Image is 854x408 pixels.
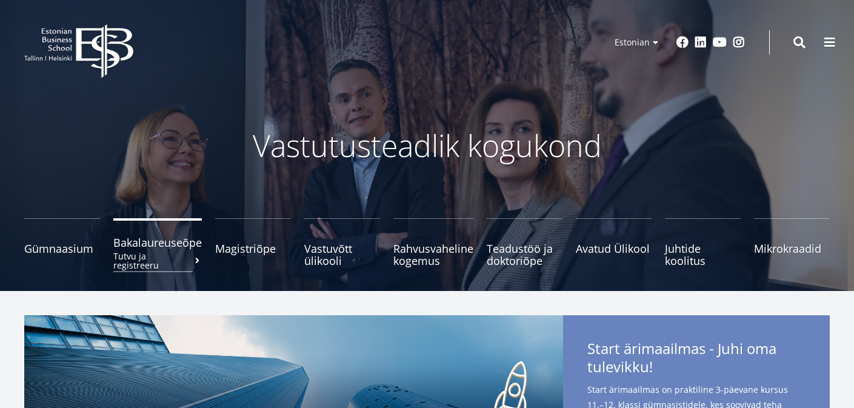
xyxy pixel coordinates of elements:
a: Facebook [676,36,689,48]
a: Teadustöö ja doktoriõpe [487,218,562,267]
a: BakalaureuseõpeTutvu ja registreeru [113,218,202,267]
a: Instagram [733,36,745,48]
span: Avatud Ülikool [576,242,652,255]
a: Mikrokraadid [754,218,830,267]
span: Vastuvõtt ülikooli [304,242,380,267]
a: Vastuvõtt ülikooli [304,218,380,267]
p: Vastutusteadlik kogukond [106,127,749,164]
a: Gümnaasium [24,218,100,267]
span: Start ärimaailmas - Juhi oma [587,339,806,380]
a: Rahvusvaheline kogemus [393,218,473,267]
span: Gümnaasium [24,242,100,255]
span: tulevikku! [587,358,653,376]
a: Avatud Ülikool [576,218,652,267]
a: Magistriõpe [215,218,291,267]
span: Mikrokraadid [754,242,830,255]
span: Juhtide koolitus [665,242,741,267]
span: Teadustöö ja doktoriõpe [487,242,562,267]
a: Youtube [713,36,727,48]
span: Magistriõpe [215,242,291,255]
a: Juhtide koolitus [665,218,741,267]
small: Tutvu ja registreeru [113,252,202,270]
span: Rahvusvaheline kogemus [393,242,473,267]
a: Linkedin [695,36,707,48]
span: Bakalaureuseõpe [113,236,202,249]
